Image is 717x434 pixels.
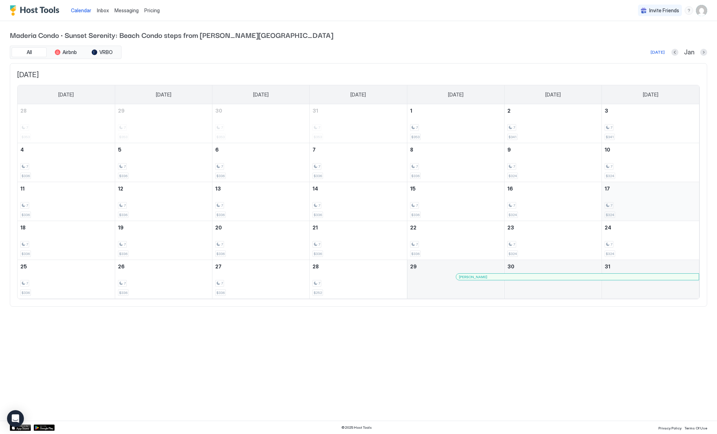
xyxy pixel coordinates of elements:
[119,252,127,256] span: $336
[605,147,610,153] span: 10
[314,291,322,295] span: $252
[212,104,310,143] td: December 30, 2025
[115,260,212,273] a: January 26, 2026
[411,174,420,178] span: $336
[407,260,504,299] td: January 29, 2026
[341,425,372,430] span: © 2025 Host Tools
[71,7,91,13] span: Calendar
[508,174,517,178] span: $324
[71,7,91,14] a: Calendar
[20,108,27,114] span: 28
[684,424,707,431] a: Terms Of Use
[63,49,77,55] span: Airbnb
[10,5,63,16] a: Host Tools Logo
[606,135,614,139] span: $341
[505,182,601,195] a: January 16, 2026
[310,260,407,299] td: January 28, 2026
[212,104,309,117] a: December 30, 2025
[407,182,504,195] a: January 15, 2026
[21,291,30,295] span: $336
[459,275,487,279] span: [PERSON_NAME]
[505,143,601,156] a: January 9, 2026
[215,186,221,192] span: 13
[18,260,115,273] a: January 25, 2026
[215,147,219,153] span: 6
[221,281,223,286] span: 7
[508,135,517,139] span: $341
[212,143,309,156] a: January 6, 2026
[215,225,222,231] span: 20
[10,425,31,431] div: App Store
[310,143,407,156] a: January 7, 2026
[407,104,504,117] a: January 1, 2026
[504,182,601,221] td: January 16, 2026
[115,104,212,143] td: December 29, 2025
[671,49,678,56] button: Previous month
[685,6,693,15] div: menu
[507,186,513,192] span: 16
[85,47,120,57] button: VRBO
[448,92,463,98] span: [DATE]
[602,182,699,195] a: January 17, 2026
[507,147,511,153] span: 9
[318,242,320,247] span: 7
[97,7,109,13] span: Inbox
[156,92,171,98] span: [DATE]
[18,104,115,117] a: December 28, 2025
[313,263,319,269] span: 28
[602,104,699,143] td: January 3, 2026
[18,182,115,195] a: January 11, 2026
[18,182,115,221] td: January 11, 2026
[407,143,504,156] a: January 8, 2026
[505,260,601,273] a: January 30, 2026
[410,225,416,231] span: 22
[21,252,30,256] span: $336
[310,260,407,273] a: January 28, 2026
[602,143,699,156] a: January 10, 2026
[602,221,699,234] a: January 24, 2026
[684,48,695,56] span: Jan
[26,242,28,247] span: 7
[441,85,471,104] a: Thursday
[21,213,30,217] span: $336
[410,147,413,153] span: 8
[99,49,113,55] span: VRBO
[684,426,707,430] span: Terms Of Use
[115,143,212,182] td: January 5, 2026
[611,164,612,169] span: 7
[314,252,322,256] span: $336
[124,164,126,169] span: 7
[212,182,309,195] a: January 13, 2026
[18,260,115,299] td: January 25, 2026
[407,221,504,260] td: January 22, 2026
[505,221,601,234] a: January 23, 2026
[124,203,126,208] span: 7
[310,221,407,234] a: January 21, 2026
[114,7,139,14] a: Messaging
[17,71,700,79] span: [DATE]
[658,426,682,430] span: Privacy Policy
[118,186,123,192] span: 12
[602,104,699,117] a: January 3, 2026
[410,263,417,269] span: 29
[505,104,601,117] a: January 2, 2026
[115,221,212,234] a: January 19, 2026
[20,225,26,231] span: 18
[636,85,665,104] a: Saturday
[51,85,81,104] a: Sunday
[18,221,115,260] td: January 18, 2026
[507,263,514,269] span: 30
[12,47,47,57] button: All
[26,281,28,286] span: 7
[606,174,614,178] span: $324
[144,7,160,14] span: Pricing
[649,7,679,14] span: Invite Friends
[221,203,223,208] span: 7
[411,252,420,256] span: $336
[411,135,420,139] span: $353
[602,260,699,273] a: January 31, 2026
[407,260,504,273] a: January 29, 2026
[602,260,699,299] td: January 31, 2026
[124,242,126,247] span: 7
[513,203,515,208] span: 7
